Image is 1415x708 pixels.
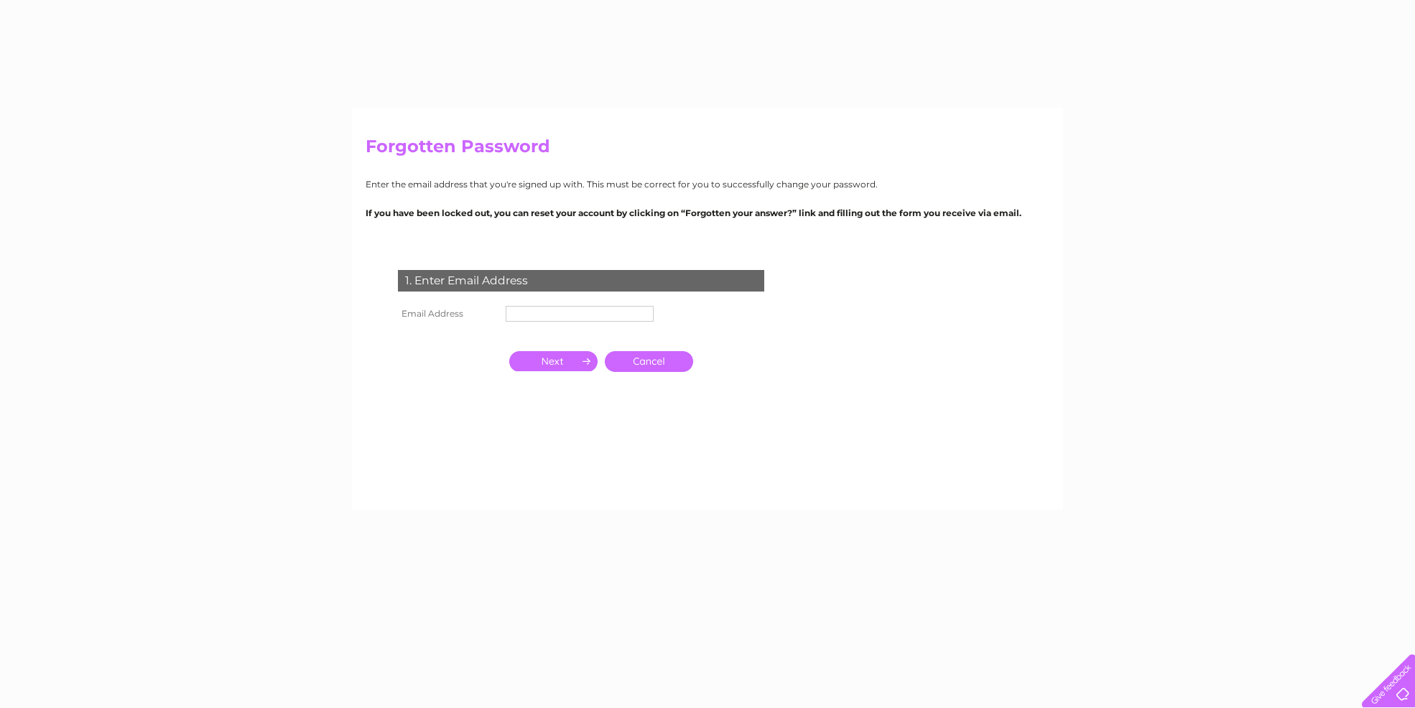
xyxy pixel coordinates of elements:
div: 1. Enter Email Address [398,270,764,292]
p: If you have been locked out, you can reset your account by clicking on “Forgotten your answer?” l... [366,206,1049,220]
th: Email Address [394,302,502,325]
p: Enter the email address that you're signed up with. This must be correct for you to successfully ... [366,177,1049,191]
h2: Forgotten Password [366,136,1049,164]
a: Cancel [605,351,693,372]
